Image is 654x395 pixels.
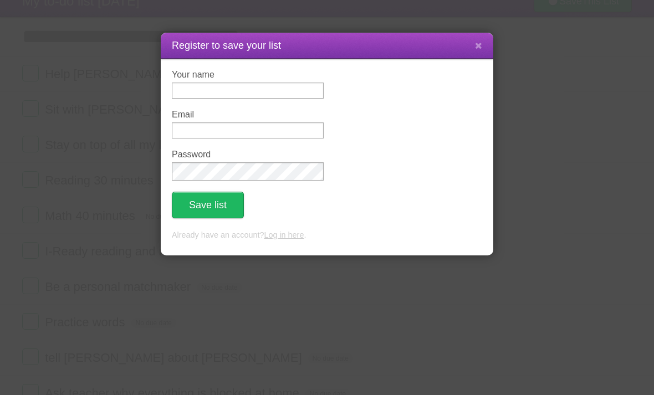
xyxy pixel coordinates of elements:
label: Email [172,110,324,120]
a: Log in here [264,230,304,239]
button: Save list [172,192,244,218]
label: Your name [172,70,324,80]
label: Password [172,150,324,160]
p: Already have an account? . [172,229,482,242]
h1: Register to save your list [172,38,482,53]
